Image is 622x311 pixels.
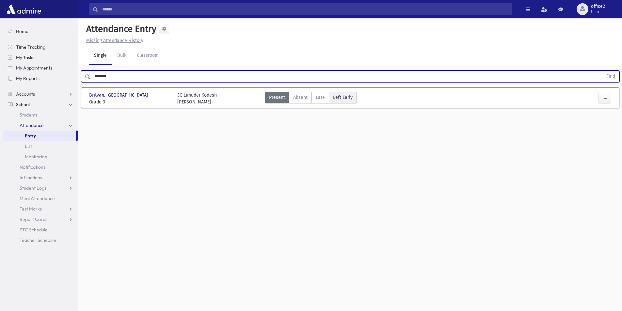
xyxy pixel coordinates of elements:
[16,101,30,107] span: School
[20,175,42,180] span: Infractions
[3,172,78,183] a: Infractions
[16,65,52,71] span: My Appointments
[25,154,47,160] span: Monitoring
[89,99,171,105] span: Grade 3
[3,141,78,151] a: List
[602,71,619,82] button: Find
[333,94,353,101] span: Left Early
[3,89,78,99] a: Accounts
[84,23,156,35] h5: Attendance Entry
[16,54,34,60] span: My Tasks
[3,235,78,245] a: Teacher Schedule
[3,42,78,52] a: Time Tracking
[3,151,78,162] a: Monitoring
[3,110,78,120] a: Students
[3,120,78,131] a: Attendance
[25,133,36,139] span: Entry
[3,52,78,63] a: My Tasks
[112,47,132,65] a: Bulk
[16,75,40,81] span: My Reports
[591,9,605,14] span: User
[293,94,308,101] span: Absent
[20,216,47,222] span: Report Cards
[16,44,45,50] span: Time Tracking
[20,237,56,243] span: Teacher Schedule
[20,164,45,170] span: Notifications
[3,26,78,37] a: Home
[89,47,112,65] a: Single
[86,38,143,43] u: Missing Attendance History
[89,92,150,99] span: Britvan, [GEOGRAPHIC_DATA]
[3,214,78,225] a: Report Cards
[3,162,78,172] a: Notifications
[3,204,78,214] a: Test Marks
[177,92,217,105] div: 3C Limudei Kodesh [PERSON_NAME]
[3,73,78,84] a: My Reports
[25,143,32,149] span: List
[3,131,76,141] a: Entry
[20,206,42,212] span: Test Marks
[20,195,55,201] span: Meal Attendance
[3,63,78,73] a: My Appointments
[20,227,48,233] span: PTC Schedule
[20,112,38,118] span: Students
[20,122,44,128] span: Attendance
[316,94,325,101] span: Late
[3,183,78,193] a: Student Logs
[3,193,78,204] a: Meal Attendance
[591,4,605,9] span: office2
[84,38,143,43] a: Missing Attendance History
[5,3,43,16] img: AdmirePro
[3,99,78,110] a: School
[132,47,164,65] a: Classroom
[265,92,357,105] div: AttTypes
[98,3,512,15] input: Search
[3,225,78,235] a: PTC Schedule
[16,28,28,34] span: Home
[16,91,35,97] span: Accounts
[269,94,285,101] span: Present
[20,185,46,191] span: Student Logs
